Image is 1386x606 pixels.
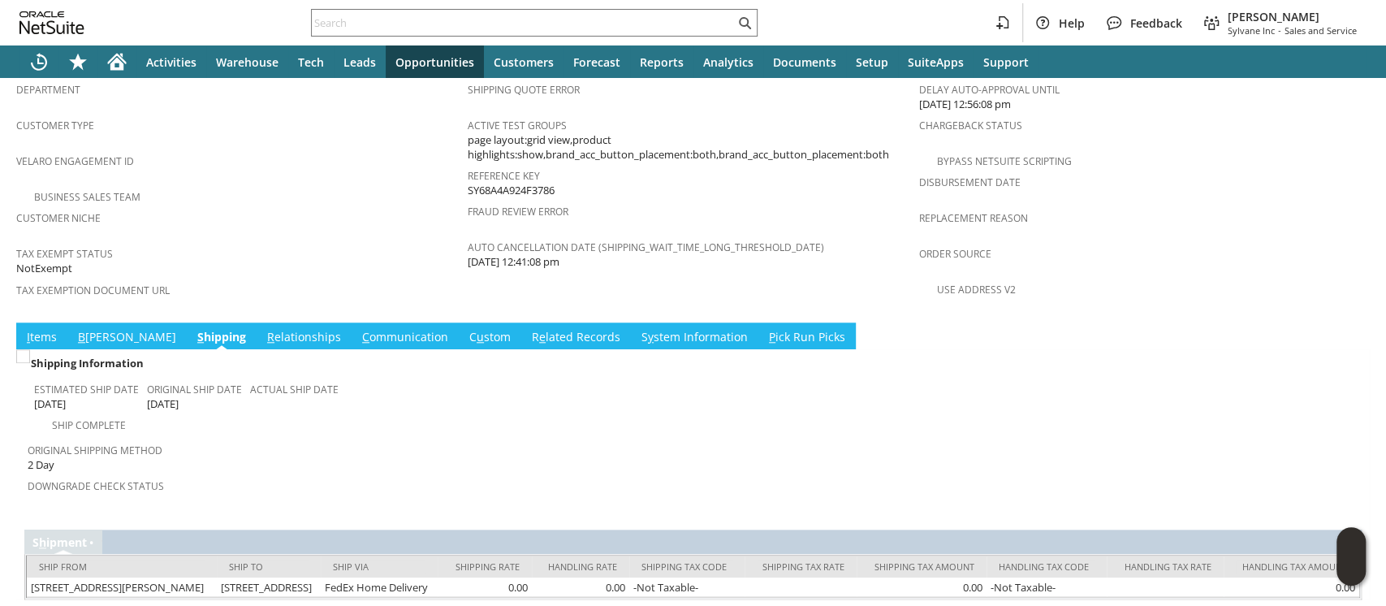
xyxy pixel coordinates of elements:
span: - [1278,24,1281,37]
input: Search [312,13,735,32]
span: S [197,329,204,344]
span: u [477,329,484,344]
td: 0.00 [857,578,987,597]
span: Help [1059,15,1085,31]
td: 0.00 [438,578,531,597]
span: Setup [856,54,888,70]
a: Use Address V2 [936,283,1015,297]
a: Customer Type [16,119,94,132]
div: Shortcuts [58,45,97,78]
a: Original Shipping Method [28,444,162,457]
a: Leads [334,45,386,78]
td: -Not Taxable- [629,578,745,597]
a: Downgrade Check Status [28,479,164,493]
a: Disbursement Date [918,175,1020,189]
a: Home [97,45,136,78]
span: Warehouse [216,54,278,70]
span: Reports [640,54,684,70]
span: Customers [494,54,554,70]
span: SuiteApps [908,54,964,70]
a: Auto Cancellation Date (shipping_wait_time_long_threshold_date) [468,240,824,254]
a: Tax Exemption Document URL [16,284,170,297]
div: Handling Tax Amount [1236,561,1347,573]
a: Related Records [528,329,624,347]
span: C [362,329,369,344]
div: Shipping Rate [450,561,519,573]
a: Fraud Review Error [468,205,568,219]
svg: Recent Records [29,52,49,71]
div: Handling Tax Rate [1119,561,1211,573]
span: B [78,329,85,344]
td: [STREET_ADDRESS][PERSON_NAME] [27,578,217,597]
span: Activities [146,54,196,70]
a: SuiteApps [898,45,974,78]
span: [DATE] 12:41:08 pm [468,254,559,270]
div: Shipping Tax Code [641,561,732,573]
img: Unchecked [16,349,30,363]
td: [STREET_ADDRESS] [217,578,321,597]
a: Shipment [32,535,87,550]
a: Velaro Engagement ID [16,154,134,168]
a: Items [23,329,61,347]
span: h [39,535,46,550]
a: Business Sales Team [34,190,140,204]
a: Activities [136,45,206,78]
a: Shipping [193,329,250,347]
td: -Not Taxable- [987,578,1107,597]
div: Ship Via [333,561,425,573]
a: Forecast [563,45,630,78]
svg: Search [735,13,754,32]
span: R [267,329,274,344]
a: Order Source [918,247,991,261]
span: Forecast [573,54,620,70]
a: Customers [484,45,563,78]
a: Active Test Groups [468,119,567,132]
span: Sales and Service [1285,24,1357,37]
span: Support [983,54,1029,70]
a: Setup [846,45,898,78]
a: Estimated Ship Date [34,383,139,396]
svg: Home [107,52,127,71]
svg: logo [19,11,84,34]
a: Chargeback Status [918,119,1021,132]
a: Department [16,83,80,97]
a: Support [974,45,1038,78]
span: Oracle Guided Learning Widget. To move around, please hold and drag [1336,557,1366,587]
div: Ship To [229,561,309,573]
a: Replacement reason [918,211,1027,225]
iframe: Click here to launch Oracle Guided Learning Help Panel [1336,527,1366,586]
span: SY68A4A924F3786 [468,183,555,198]
a: Documents [763,45,846,78]
a: Reports [630,45,693,78]
span: 2 Day [28,457,54,473]
span: [DATE] [147,396,179,412]
span: Documents [773,54,836,70]
a: Delay Auto-Approval Until [918,83,1059,97]
a: Relationships [263,329,345,347]
a: Custom [465,329,515,347]
span: NotExempt [16,261,72,276]
span: P [769,329,775,344]
span: [DATE] [34,396,66,412]
a: System Information [637,329,752,347]
span: [DATE] 12:56:08 pm [918,97,1010,112]
div: Handling Rate [544,561,618,573]
a: Original Ship Date [147,383,242,396]
a: B[PERSON_NAME] [74,329,180,347]
svg: Shortcuts [68,52,88,71]
a: Reference Key [468,169,540,183]
div: Ship From [39,561,205,573]
a: Analytics [693,45,763,78]
td: 0.00 [532,578,630,597]
span: Opportunities [395,54,474,70]
a: Tech [288,45,334,78]
a: Communication [358,329,452,347]
a: Warehouse [206,45,288,78]
span: Feedback [1130,15,1182,31]
span: [PERSON_NAME] [1228,9,1357,24]
td: 0.00 [1224,578,1359,597]
a: Pick Run Picks [765,329,849,347]
span: y [648,329,654,344]
div: Shipping Tax Rate [757,561,844,573]
a: Unrolled view on [1341,326,1360,345]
